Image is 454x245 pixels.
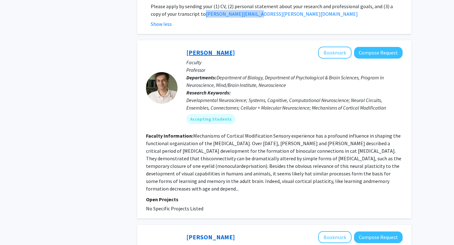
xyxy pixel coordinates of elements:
[5,217,27,240] iframe: Chat
[206,11,358,17] a: [PERSON_NAME][EMAIL_ADDRESS][PERSON_NAME][DOMAIN_NAME]
[186,74,217,81] b: Departments:
[186,233,235,241] a: [PERSON_NAME]
[146,133,193,139] b: Faculty Information:
[186,48,235,56] a: [PERSON_NAME]
[151,3,403,18] p: Please apply by sending your (1) CV, (2) personal statement about your research and professional ...
[146,133,401,192] fg-read-more: Mechanisms of Cortical Modification Sensory experience has a profound influence in shaping the fu...
[354,231,403,243] button: Compose Request to Margaret Johnson
[186,66,403,74] p: Professor
[151,20,172,28] button: Show less
[186,114,236,124] mat-chip: Accepting Students
[146,196,403,203] p: Open Projects
[318,231,352,243] button: Add Margaret Johnson to Bookmarks
[318,47,352,59] button: Add Alfredo Kirkwood to Bookmarks
[146,205,203,212] span: No Specific Projects Listed
[186,59,403,66] p: Faculty
[186,89,231,96] b: Research Keywords:
[186,96,403,111] div: Developmental Neuroscience; Systems, Cognitive, Computational Neuroscience; Neural Circuits, Ense...
[354,47,403,59] button: Compose Request to Alfredo Kirkwood
[186,74,384,88] span: Department of Biology, Department of Psychological & Brain Sciences, Program in Neuroscience, Min...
